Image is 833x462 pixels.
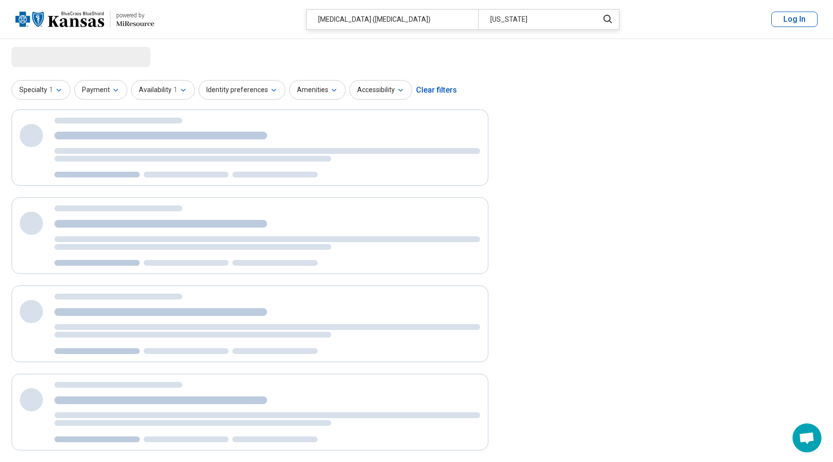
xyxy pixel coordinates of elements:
span: 1 [174,85,177,95]
div: Clear filters [416,79,457,102]
span: 1 [49,85,53,95]
img: Blue Cross Blue Shield Kansas [15,8,104,31]
button: Specialty1 [12,80,70,100]
button: Accessibility [349,80,412,100]
div: powered by [116,11,154,20]
button: Availability1 [131,80,195,100]
a: Blue Cross Blue Shield Kansaspowered by [15,8,154,31]
div: [US_STATE] [478,10,592,29]
button: Log In [771,12,818,27]
div: [MEDICAL_DATA] ([MEDICAL_DATA]) [307,10,478,29]
button: Amenities [289,80,346,100]
button: Identity preferences [199,80,285,100]
a: Open chat [793,423,821,452]
button: Payment [74,80,127,100]
span: Loading... [12,47,93,66]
